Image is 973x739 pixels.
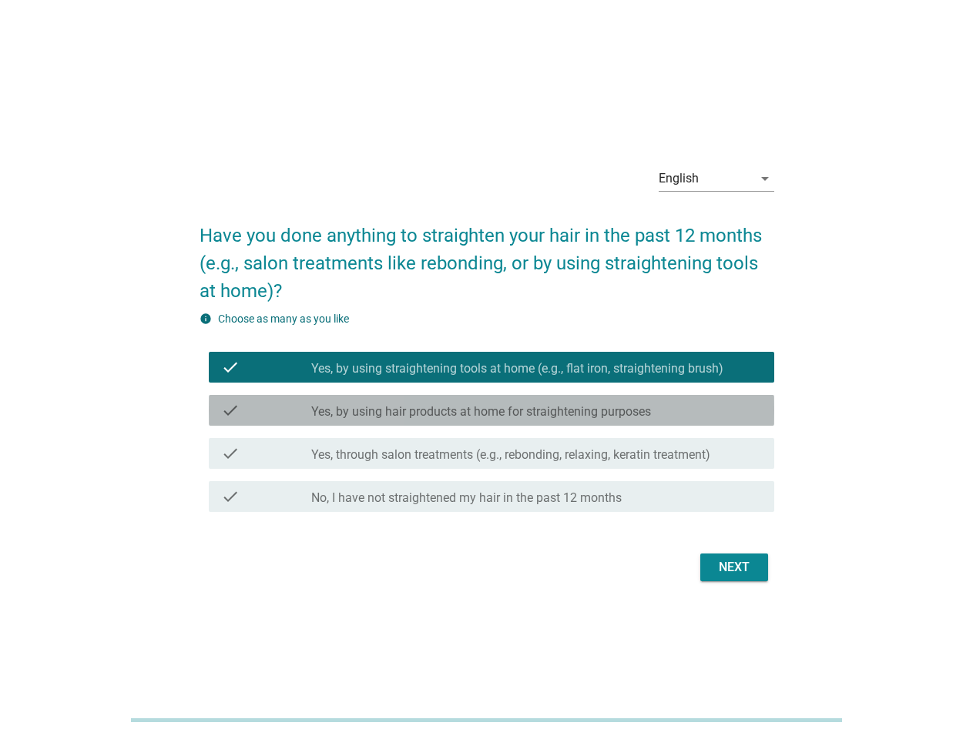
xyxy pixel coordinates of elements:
i: check [221,358,240,376]
div: Next [713,558,756,577]
i: check [221,444,240,463]
label: Yes, by using straightening tools at home (e.g., flat iron, straightening brush) [311,361,723,376]
i: info [200,313,212,325]
label: Yes, through salon treatments (e.g., rebonding, relaxing, keratin treatment) [311,447,710,463]
label: Yes, by using hair products at home for straightening purposes [311,404,651,420]
button: Next [700,553,768,581]
i: check [221,487,240,506]
h2: Have you done anything to straighten your hair in the past 12 months (e.g., salon treatments like... [200,206,774,305]
i: arrow_drop_down [756,169,774,188]
label: No, I have not straightened my hair in the past 12 months [311,490,622,506]
label: Choose as many as you like [218,313,349,325]
i: check [221,401,240,420]
div: English [659,172,699,186]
